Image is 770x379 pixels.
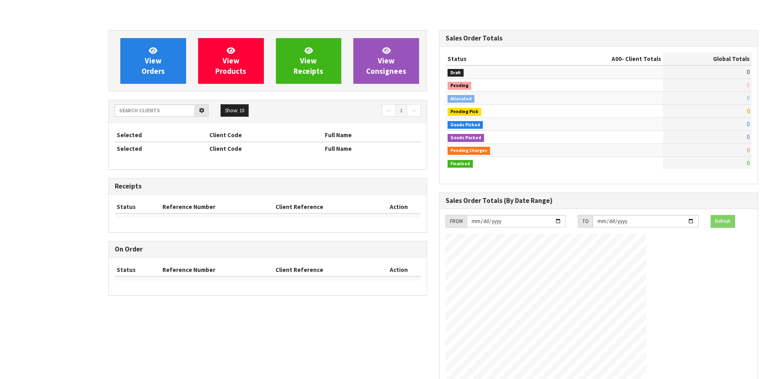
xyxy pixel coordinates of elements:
span: Goods Picked [448,121,483,129]
a: ViewProducts [198,38,264,84]
span: 0 [747,133,750,141]
span: 0 [747,120,750,128]
button: Show: 10 [221,104,249,117]
a: ViewConsignees [353,38,419,84]
th: Client Code [207,142,323,155]
span: View Receipts [294,46,323,76]
span: 0 [747,107,750,115]
th: Global Totals [663,53,752,65]
span: 0 [747,94,750,102]
span: Finalised [448,160,473,168]
th: Client Code [207,129,323,142]
h3: Receipts [115,182,421,190]
h3: On Order [115,245,421,253]
span: Allocated [448,95,474,103]
span: 0 [747,146,750,154]
span: Pending Pick [448,108,481,116]
span: View Products [215,46,246,76]
th: Reference Number [160,201,274,213]
span: 0 [747,81,750,89]
th: Status [446,53,547,65]
th: Action [377,201,421,213]
th: Reference Number [160,263,274,276]
th: - Client Totals [547,53,663,65]
span: Pending Charges [448,147,490,155]
th: Full Name [323,142,421,155]
th: Client Reference [274,263,377,276]
h3: Sales Order Totals (By Date Range) [446,197,752,205]
span: 0 [747,159,750,167]
th: Selected [115,129,207,142]
th: Client Reference [274,201,377,213]
nav: Page navigation [274,104,421,118]
a: ViewOrders [120,38,186,84]
input: Search clients [115,104,195,117]
div: FROM [446,215,467,228]
a: ViewReceipts [276,38,342,84]
span: Draft [448,69,464,77]
h3: Sales Order Totals [446,34,752,42]
span: Pending [448,82,471,90]
th: Selected [115,142,207,155]
span: 0 [747,68,750,76]
span: View Consignees [366,46,406,76]
a: → [407,104,421,117]
th: Action [377,263,421,276]
span: Goods Packed [448,134,484,142]
a: 1 [395,104,407,117]
span: View Orders [142,46,165,76]
button: Refresh [711,215,735,228]
div: TO [578,215,593,228]
span: A00 [612,55,622,63]
th: Status [115,263,160,276]
th: Full Name [323,129,421,142]
a: ← [382,104,396,117]
th: Status [115,201,160,213]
